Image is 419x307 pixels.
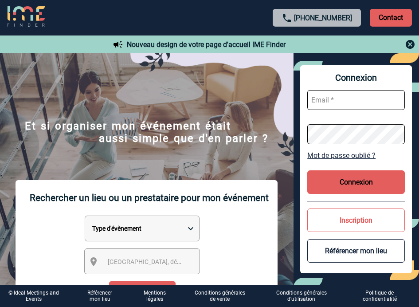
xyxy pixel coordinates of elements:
[307,209,405,232] button: Inscription
[262,290,348,303] a: Conditions générales d'utilisation
[370,9,412,27] p: Contact
[355,290,405,302] p: Politique de confidentialité
[30,180,269,216] p: Rechercher un lieu ou un prestataire pour mon événement
[108,258,231,265] span: [GEOGRAPHIC_DATA], département, région...
[307,239,405,263] button: Référencer mon lieu
[294,14,352,22] a: [PHONE_NUMBER]
[191,290,248,302] p: Conditions générales de vente
[348,290,419,303] a: Politique de confidentialité
[82,290,118,302] a: Référencer mon lieu
[109,281,176,306] input: Rechercher
[184,290,262,303] a: Conditions générales de vente
[270,290,333,302] p: Conditions générales d'utilisation
[282,13,292,24] img: call-24-px.png
[7,290,60,302] div: © Ideal Meetings and Events
[307,72,405,83] span: Connexion
[132,290,184,303] a: Mentions légales
[307,151,405,160] a: Mot de passe oublié ?
[307,90,405,110] input: Email *
[307,170,405,194] button: Connexion
[139,290,170,302] p: Mentions légales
